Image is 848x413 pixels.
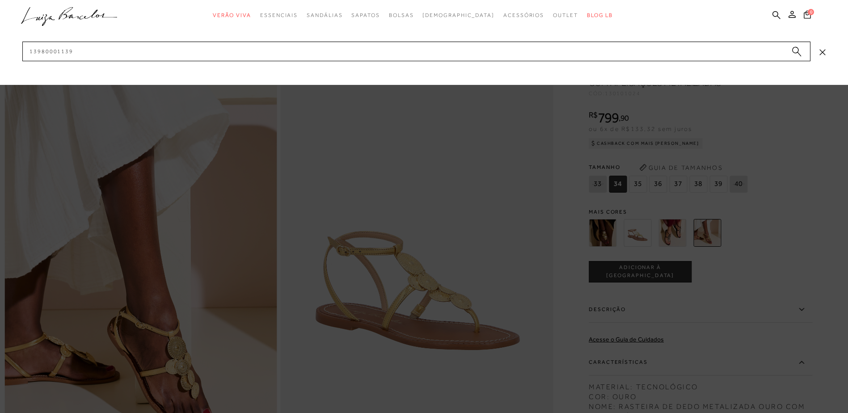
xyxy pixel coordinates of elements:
span: Sapatos [351,12,380,18]
span: 0 [808,9,814,15]
input: Buscar. [22,42,810,61]
a: categoryNavScreenReaderText [503,7,544,24]
a: categoryNavScreenReaderText [389,7,414,24]
span: Acessórios [503,12,544,18]
span: Sandálias [307,12,342,18]
a: categoryNavScreenReaderText [260,7,298,24]
span: [DEMOGRAPHIC_DATA] [422,12,494,18]
a: categoryNavScreenReaderText [307,7,342,24]
span: Outlet [553,12,578,18]
a: categoryNavScreenReaderText [553,7,578,24]
span: Bolsas [389,12,414,18]
span: Essenciais [260,12,298,18]
span: BLOG LB [587,12,613,18]
a: categoryNavScreenReaderText [213,7,251,24]
button: 0 [801,10,814,22]
a: noSubCategoriesText [422,7,494,24]
a: BLOG LB [587,7,613,24]
a: categoryNavScreenReaderText [351,7,380,24]
span: Verão Viva [213,12,251,18]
